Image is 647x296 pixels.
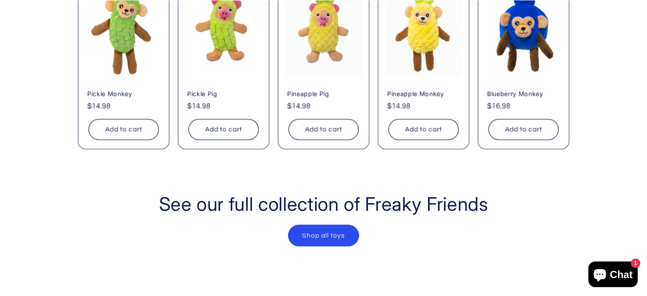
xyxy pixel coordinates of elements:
inbox-online-store-chat: Shopify online store chat [586,262,640,289]
a: Pickle Pig [187,90,260,98]
a: Blueberry Monkey [487,90,560,98]
button: Add to cart [88,119,159,140]
a: Pickle Monkey [87,90,160,98]
button: Add to cart [188,119,259,140]
a: Pineapple Monkey [387,90,460,98]
a: Shop all toys [288,225,359,246]
button: Add to cart [488,119,559,140]
a: Pineapple Pig [287,90,360,98]
button: Add to cart [288,119,359,140]
h2: See our full collection of Freaky Friends [149,192,498,216]
button: Add to cart [388,119,459,140]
